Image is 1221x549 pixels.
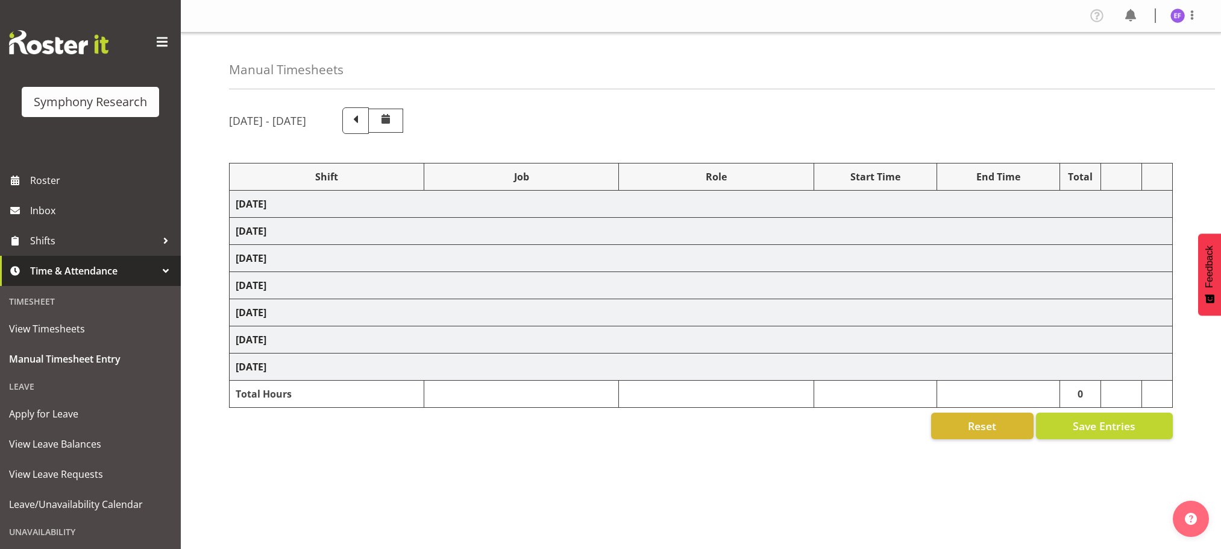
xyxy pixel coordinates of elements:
img: edmond-fernandez1860.jpg [1170,8,1185,23]
span: Inbox [30,202,175,220]
span: View Leave Balances [9,435,172,453]
span: Time & Attendance [30,262,157,280]
span: Reset [968,418,996,434]
div: End Time [943,170,1053,184]
button: Save Entries [1036,413,1173,439]
a: Leave/Unavailability Calendar [3,489,178,519]
div: Unavailability [3,519,178,544]
td: [DATE] [230,245,1173,272]
div: Start Time [820,170,931,184]
span: View Timesheets [9,320,172,338]
div: Role [625,170,807,184]
span: Apply for Leave [9,405,172,423]
span: Roster [30,171,175,189]
div: Leave [3,374,178,399]
td: 0 [1059,381,1100,408]
span: Shifts [30,232,157,250]
div: Symphony Research [34,93,147,111]
td: [DATE] [230,272,1173,299]
span: Manual Timesheet Entry [9,350,172,368]
div: Total [1066,170,1094,184]
td: Total Hours [230,381,424,408]
h4: Manual Timesheets [229,63,344,77]
td: [DATE] [230,354,1173,381]
a: Manual Timesheet Entry [3,344,178,374]
img: help-xxl-2.png [1185,513,1197,525]
div: Job [430,170,612,184]
h5: [DATE] - [DATE] [229,114,306,127]
a: View Timesheets [3,314,178,344]
div: Timesheet [3,289,178,314]
span: View Leave Requests [9,465,172,483]
a: View Leave Requests [3,459,178,489]
td: [DATE] [230,191,1173,218]
button: Reset [931,413,1034,439]
div: Shift [236,170,418,184]
a: View Leave Balances [3,429,178,459]
a: Apply for Leave [3,399,178,429]
td: [DATE] [230,326,1173,354]
img: Rosterit website logo [9,30,108,54]
button: Feedback - Show survey [1198,233,1221,316]
td: [DATE] [230,299,1173,326]
span: Leave/Unavailability Calendar [9,495,172,513]
td: [DATE] [230,218,1173,245]
span: Feedback [1204,246,1215,288]
span: Save Entries [1073,418,1135,434]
